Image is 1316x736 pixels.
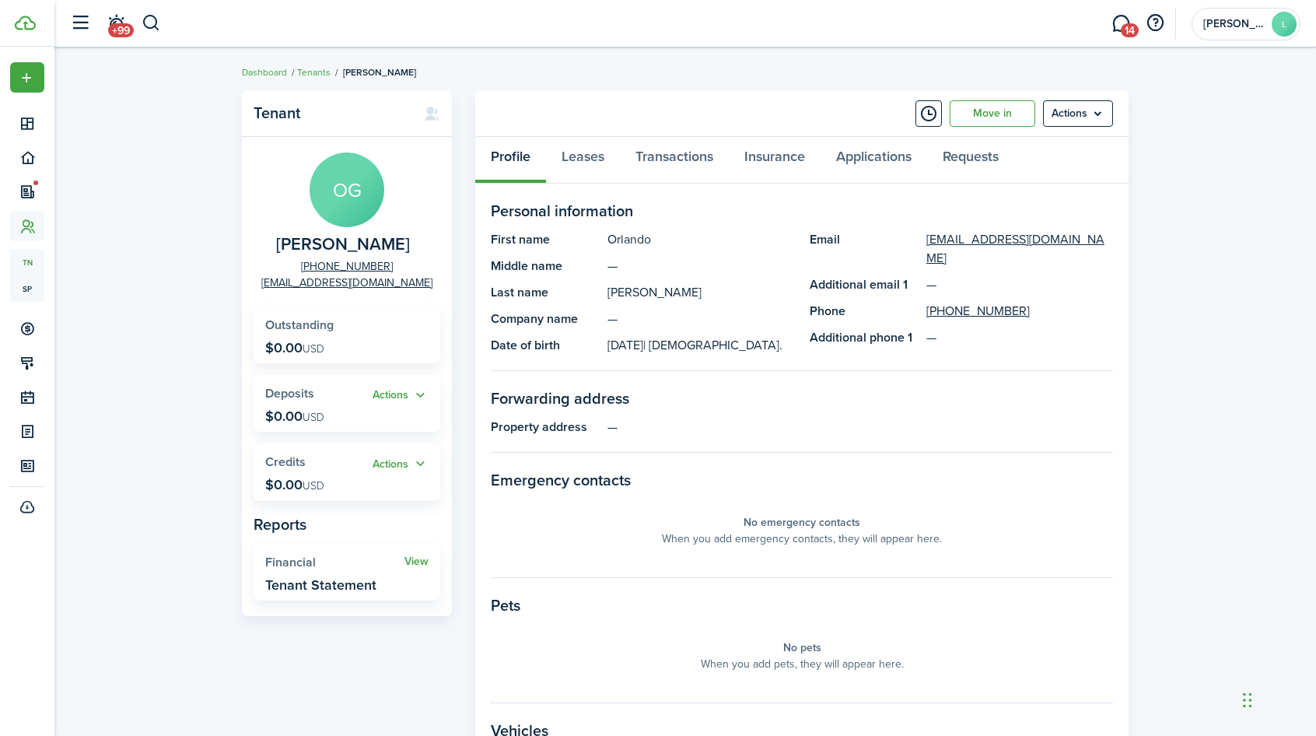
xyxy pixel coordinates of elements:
a: tn [10,249,44,275]
span: USD [303,409,324,426]
a: Applications [821,137,927,184]
panel-main-section-title: Personal information [491,199,1113,223]
a: [PHONE_NUMBER] [301,258,393,275]
panel-main-title: Date of birth [491,336,600,355]
a: Move in [950,100,1035,127]
a: Tenants [297,65,331,79]
a: [EMAIL_ADDRESS][DOMAIN_NAME] [261,275,432,291]
panel-main-description: — [607,310,794,328]
a: View [404,556,429,568]
panel-main-title: Middle name [491,257,600,275]
button: Open menu [1043,100,1113,127]
panel-main-description: [DATE] [607,336,794,355]
iframe: Chat Widget [1238,661,1316,736]
button: Search [142,10,161,37]
panel-main-placeholder-description: When you add pets, they will appear here. [701,656,904,672]
panel-main-title: Additional email 1 [810,275,919,294]
span: 14 [1121,23,1139,37]
menu-btn: Actions [1043,100,1113,127]
panel-main-description: Orlando [607,230,794,249]
panel-main-title: Email [810,230,919,268]
panel-main-title: Phone [810,302,919,321]
p: $0.00 [265,340,324,356]
avatar-text: L [1272,12,1297,37]
button: Open sidebar [65,9,95,38]
button: Open resource center [1142,10,1168,37]
a: Dashboard [242,65,287,79]
span: +99 [108,23,134,37]
panel-main-title: Additional phone 1 [810,328,919,347]
a: sp [10,275,44,302]
panel-main-title: First name [491,230,600,249]
panel-main-description: — [607,418,1113,436]
img: TenantCloud [15,16,36,30]
panel-main-section-title: Pets [491,594,1113,617]
panel-main-placeholder-title: No pets [783,640,821,656]
panel-main-description: [PERSON_NAME] [607,283,794,302]
button: Open menu [373,455,429,473]
span: [PERSON_NAME] [343,65,416,79]
span: Credits [265,453,306,471]
button: Timeline [915,100,942,127]
widget-stats-description: Tenant Statement [265,577,376,593]
a: Insurance [729,137,821,184]
button: Open menu [373,387,429,405]
span: USD [303,341,324,357]
panel-main-subtitle: Reports [254,513,440,536]
a: [EMAIL_ADDRESS][DOMAIN_NAME] [926,230,1113,268]
panel-main-title: Company name [491,310,600,328]
a: [PHONE_NUMBER] [926,302,1030,321]
button: Actions [373,387,429,405]
panel-main-title: Property address [491,418,600,436]
span: Outstanding [265,316,334,334]
panel-main-description: — [607,257,794,275]
span: | [DEMOGRAPHIC_DATA]. [643,336,782,354]
a: Messaging [1106,4,1136,44]
span: USD [303,478,324,494]
panel-main-section-title: Emergency contacts [491,468,1113,492]
avatar-text: OG [310,152,384,227]
panel-main-section-title: Forwarding address [491,387,1113,410]
panel-main-placeholder-title: No emergency contacts [744,514,860,531]
span: Lorie [1203,19,1265,30]
a: Requests [927,137,1014,184]
span: Orlando Genchi [276,235,410,254]
button: Actions [373,455,429,473]
panel-main-title: Last name [491,283,600,302]
a: Transactions [620,137,729,184]
panel-main-title: Tenant [254,104,408,122]
div: Drag [1243,677,1252,724]
p: $0.00 [265,477,324,492]
panel-main-placeholder-description: When you add emergency contacts, they will appear here. [662,531,942,547]
a: Leases [546,137,620,184]
widget-stats-title: Financial [265,556,404,570]
p: $0.00 [265,408,324,424]
a: Notifications [101,4,131,44]
span: Deposits [265,384,314,402]
button: Open menu [10,62,44,93]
